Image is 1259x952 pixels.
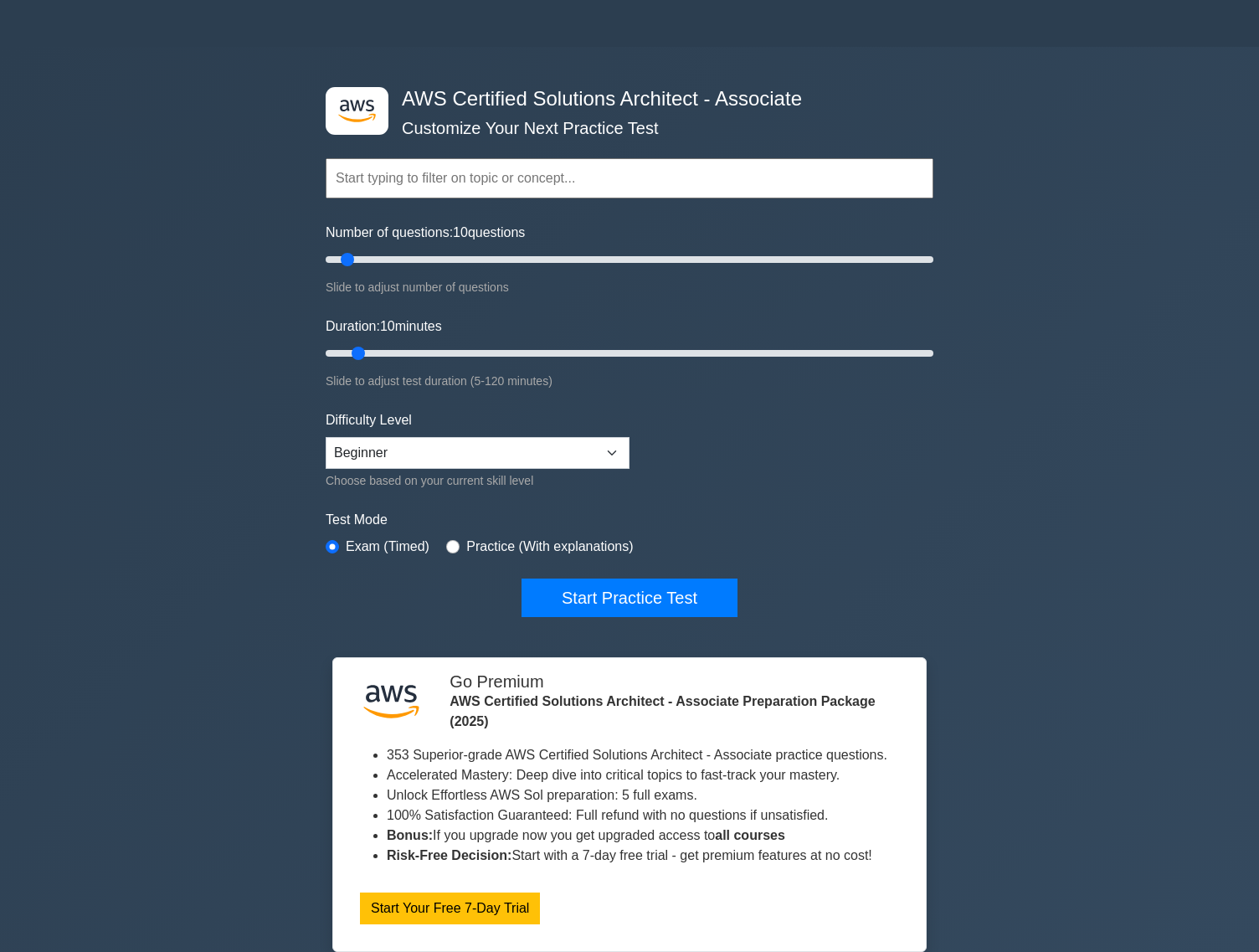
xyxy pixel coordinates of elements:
label: Practice (With explanations) [466,537,633,557]
label: Number of questions: questions [326,223,525,243]
label: Duration: minutes [326,316,442,337]
a: Start Your Free 7-Day Trial [360,893,540,924]
div: Slide to adjust test duration (5-120 minutes) [326,373,933,390]
label: Exam (Timed) [346,537,429,557]
label: Difficulty Level [326,410,412,430]
span: 10 [380,319,395,333]
h4: AWS Certified Solutions Architect - Associate [395,87,851,111]
div: Slide to adjust number of questions [326,279,933,296]
span: 10 [453,225,468,239]
div: Choose based on your current skill level [326,472,629,490]
input: Start typing to filter on topic or concept... [326,158,933,198]
button: Start Practice Test [522,579,737,617]
label: Test Mode [326,510,933,530]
